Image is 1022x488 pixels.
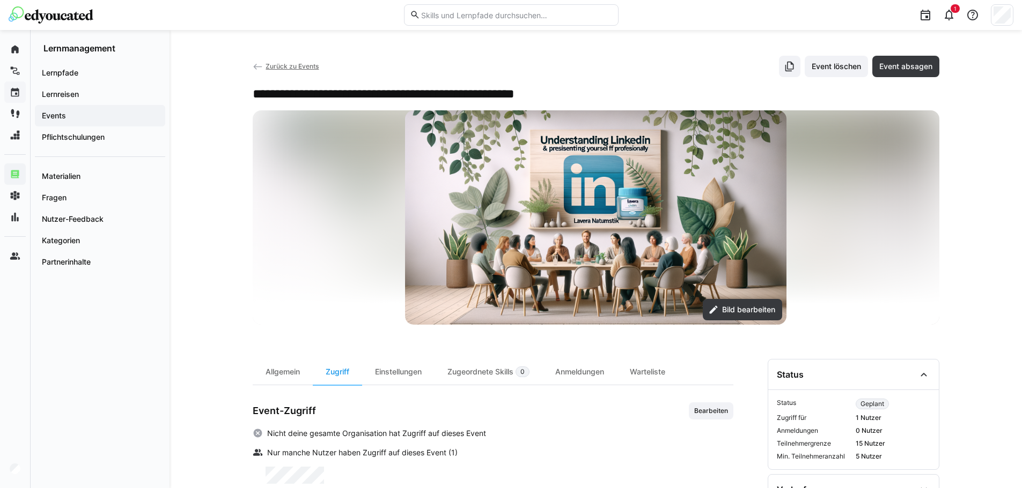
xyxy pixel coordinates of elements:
[878,61,934,72] span: Event absagen
[617,359,678,385] div: Warteliste
[267,428,486,439] span: Nicht deine gesamte Organisation hat Zugriff auf dieses Event
[720,304,777,315] span: Bild bearbeiten
[253,62,319,70] a: Zurück zu Events
[805,56,868,77] button: Event löschen
[856,452,930,461] span: 5 Nutzer
[689,402,733,419] button: Bearbeiten
[435,359,542,385] div: Zugeordnete Skills
[777,439,851,448] span: Teilnehmergrenze
[777,414,851,422] span: Zugriff für
[810,61,863,72] span: Event löschen
[542,359,617,385] div: Anmeldungen
[856,439,930,448] span: 15 Nutzer
[267,447,458,458] span: Nur manche Nutzer haben Zugriff auf dieses Event (1)
[777,369,804,380] div: Status
[777,399,851,409] span: Status
[253,405,316,417] h3: Event-Zugriff
[253,359,313,385] div: Allgemein
[520,367,525,376] span: 0
[861,400,884,408] span: Geplant
[856,426,930,435] span: 0 Nutzer
[693,407,729,415] span: Bearbeiten
[703,299,782,320] button: Bild bearbeiten
[856,414,930,422] span: 1 Nutzer
[777,452,851,461] span: Min. Teilnehmeranzahl
[872,56,939,77] button: Event absagen
[777,426,851,435] span: Anmeldungen
[954,5,957,12] span: 1
[362,359,435,385] div: Einstellungen
[266,62,319,70] span: Zurück zu Events
[313,359,362,385] div: Zugriff
[420,10,612,20] input: Skills und Lernpfade durchsuchen…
